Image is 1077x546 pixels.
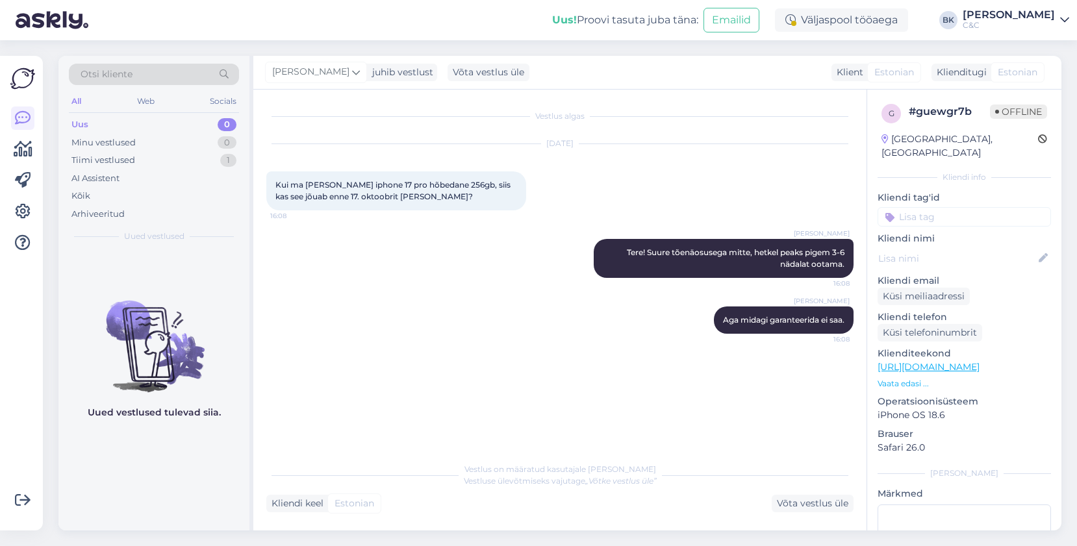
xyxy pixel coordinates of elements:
div: Tiimi vestlused [71,154,135,167]
div: Võta vestlus üle [772,495,854,512]
b: Uus! [552,14,577,26]
div: [PERSON_NAME] [878,467,1051,479]
div: # guewgr7b [909,104,990,119]
p: Vaata edasi ... [878,378,1051,390]
div: AI Assistent [71,172,120,185]
p: Märkmed [878,487,1051,501]
div: 0 [218,118,236,131]
p: Operatsioonisüsteem [878,395,1051,408]
div: Klient [831,66,863,79]
div: Minu vestlused [71,136,136,149]
span: Uued vestlused [124,230,184,242]
a: [URL][DOMAIN_NAME] [878,361,980,373]
div: Arhiveeritud [71,208,125,221]
div: Väljaspool tööaega [775,8,908,32]
span: Kui ma [PERSON_NAME] iphone 17 pro hõbedane 256gb, siis kas see jõuab enne 17. oktoobrit [PERSON_... [275,180,513,201]
span: 16:08 [801,279,850,288]
div: Kliendi info [878,171,1051,183]
p: Kliendi tag'id [878,191,1051,205]
a: [PERSON_NAME]C&C [963,10,1069,31]
span: Tere! Suure tõenäosusega mitte, hetkel peaks pigem 3-6 nädalat ootama. [627,247,846,269]
span: Estonian [874,66,914,79]
div: [DATE] [266,138,854,149]
span: Otsi kliente [81,68,133,81]
span: Estonian [998,66,1037,79]
div: Socials [207,93,239,110]
img: Askly Logo [10,66,35,91]
div: BK [939,11,957,29]
span: g [889,108,894,118]
div: [GEOGRAPHIC_DATA], [GEOGRAPHIC_DATA] [881,132,1038,160]
div: Vestlus algas [266,110,854,122]
input: Lisa tag [878,207,1051,227]
div: juhib vestlust [367,66,433,79]
div: Küsi meiliaadressi [878,288,970,305]
span: Estonian [335,497,374,510]
span: [PERSON_NAME] [794,229,850,238]
button: Emailid [703,8,759,32]
p: Klienditeekond [878,347,1051,360]
span: [PERSON_NAME] [272,65,349,79]
div: [PERSON_NAME] [963,10,1055,20]
span: Vestlus on määratud kasutajale [PERSON_NAME] [464,464,656,474]
div: All [69,93,84,110]
div: Kliendi keel [266,497,323,510]
div: Web [134,93,157,110]
span: 16:08 [801,334,850,344]
span: Aga midagi garanteerida ei saa. [723,315,844,325]
div: 0 [218,136,236,149]
input: Lisa nimi [878,251,1036,266]
p: Kliendi telefon [878,310,1051,324]
p: Kliendi nimi [878,232,1051,245]
div: Küsi telefoninumbrit [878,324,982,341]
img: No chats [58,277,249,394]
span: Offline [990,105,1047,119]
span: Vestluse ülevõtmiseks vajutage [464,476,657,486]
div: C&C [963,20,1055,31]
p: Kliendi email [878,274,1051,288]
div: 1 [220,154,236,167]
div: Uus [71,118,88,131]
p: iPhone OS 18.6 [878,408,1051,422]
p: Uued vestlused tulevad siia. [88,406,221,419]
div: Proovi tasuta juba täna: [552,12,698,28]
p: Brauser [878,427,1051,441]
div: Klienditugi [931,66,987,79]
span: [PERSON_NAME] [794,296,850,306]
div: Võta vestlus üle [448,64,529,81]
i: „Võtke vestlus üle” [585,476,657,486]
span: 16:08 [270,211,319,221]
p: Safari 26.0 [878,441,1051,454]
div: Kõik [71,190,90,203]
